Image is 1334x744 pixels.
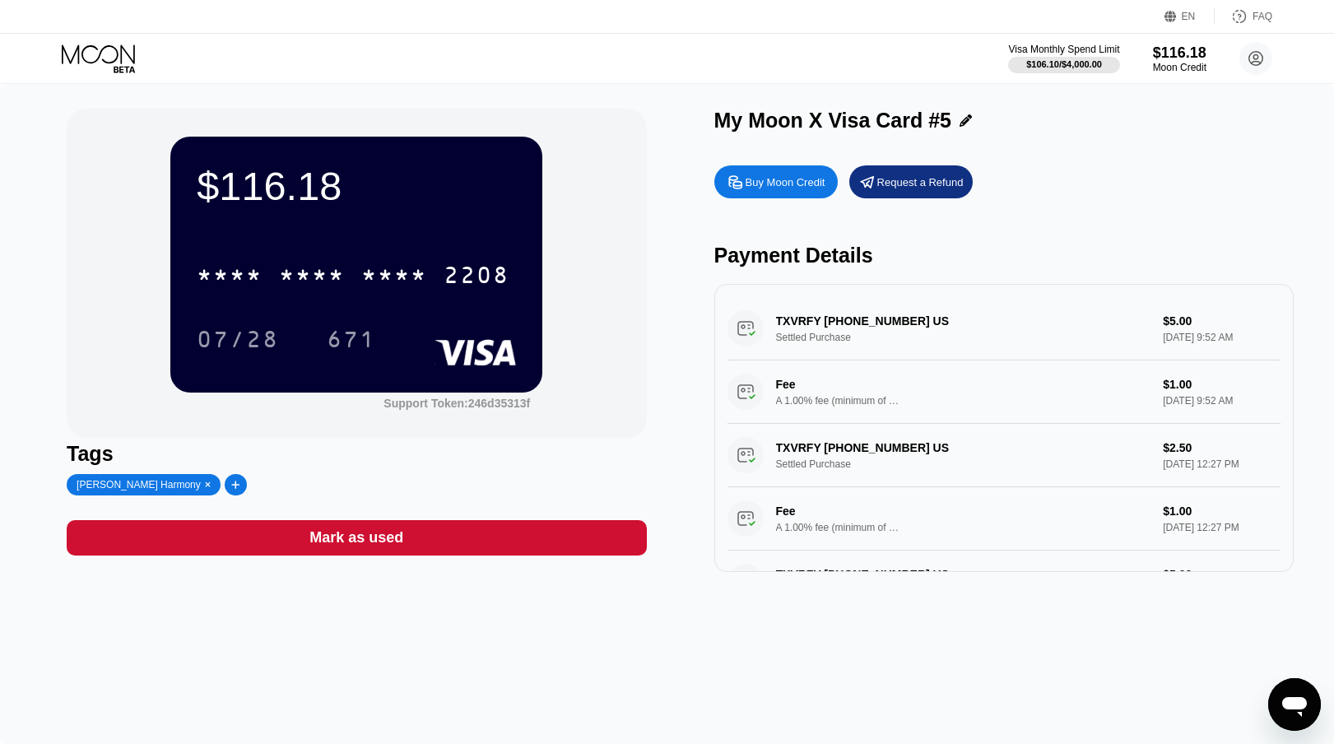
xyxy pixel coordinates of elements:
div: [DATE] 9:52 AM [1163,395,1281,407]
div: $116.18 [197,163,516,209]
div: My Moon X Visa Card #5 [714,109,952,133]
div: A 1.00% fee (minimum of $1.00) is charged on all transactions [776,395,899,407]
div: FAQ [1215,8,1272,25]
div: Buy Moon Credit [714,165,838,198]
div: Fee [776,378,891,391]
div: Mark as used [309,528,403,547]
div: Visa Monthly Spend Limit [1008,44,1119,55]
div: 671 [314,319,388,360]
div: A 1.00% fee (minimum of $1.00) is charged on all transactions [776,522,899,533]
div: 2208 [444,264,509,291]
div: Support Token:246d35313f [383,397,530,410]
div: FAQ [1253,11,1272,22]
div: [DATE] 12:27 PM [1163,522,1281,533]
div: 671 [327,328,376,355]
div: Visa Monthly Spend Limit$106.10/$4,000.00 [1008,44,1119,73]
div: 07/28 [197,328,279,355]
div: $116.18 [1153,44,1206,62]
div: Fee [776,505,891,518]
div: Support Token: 246d35313f [383,397,530,410]
div: Mark as used [67,520,646,556]
div: Payment Details [714,244,1294,267]
div: Request a Refund [877,175,964,189]
div: Tags [67,442,646,466]
div: $116.18Moon Credit [1153,44,1206,73]
div: $1.00 [1163,378,1281,391]
div: FeeA 1.00% fee (minimum of $1.00) is charged on all transactions$1.00[DATE] 9:52 AM [727,360,1281,424]
div: FeeA 1.00% fee (minimum of $1.00) is charged on all transactions$1.00[DATE] 12:27 PM [727,487,1281,551]
div: Moon Credit [1153,62,1206,73]
div: EN [1182,11,1196,22]
div: Request a Refund [849,165,973,198]
div: EN [1164,8,1215,25]
div: $106.10 / $4,000.00 [1026,59,1102,69]
div: 07/28 [184,319,291,360]
div: Buy Moon Credit [746,175,825,189]
div: [PERSON_NAME] Harmony [77,479,201,491]
iframe: Button to launch messaging window [1268,678,1321,731]
div: $1.00 [1163,505,1281,518]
